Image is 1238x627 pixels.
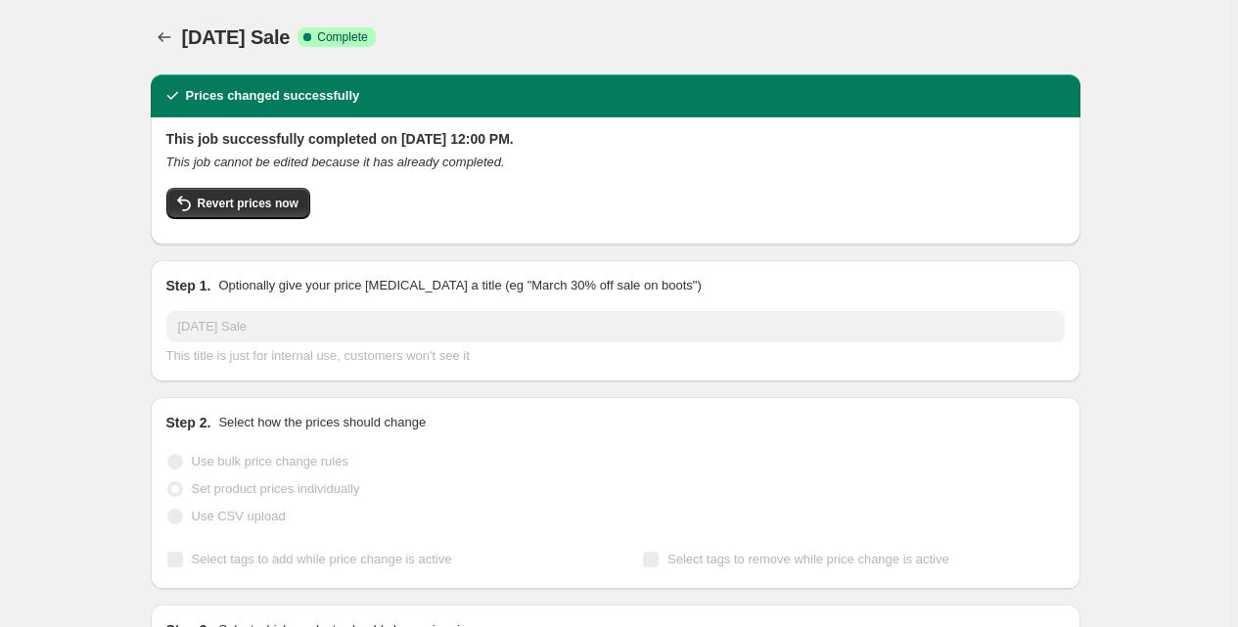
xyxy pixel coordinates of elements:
button: Price change jobs [151,23,178,51]
span: Complete [317,29,367,45]
span: Set product prices individually [192,481,360,496]
span: Select tags to remove while price change is active [667,552,949,566]
span: [DATE] Sale [182,26,291,48]
span: This title is just for internal use, customers won't see it [166,348,470,363]
h2: Step 2. [166,413,211,432]
input: 30% off holiday sale [166,311,1065,342]
h2: Step 1. [166,276,211,295]
h2: This job successfully completed on [DATE] 12:00 PM. [166,129,1065,149]
button: Revert prices now [166,188,310,219]
span: Use bulk price change rules [192,454,348,469]
span: Select tags to add while price change is active [192,552,452,566]
i: This job cannot be edited because it has already completed. [166,155,505,169]
span: Revert prices now [198,196,298,211]
p: Optionally give your price [MEDICAL_DATA] a title (eg "March 30% off sale on boots") [218,276,701,295]
p: Select how the prices should change [218,413,426,432]
h2: Prices changed successfully [186,86,360,106]
span: Use CSV upload [192,509,286,523]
